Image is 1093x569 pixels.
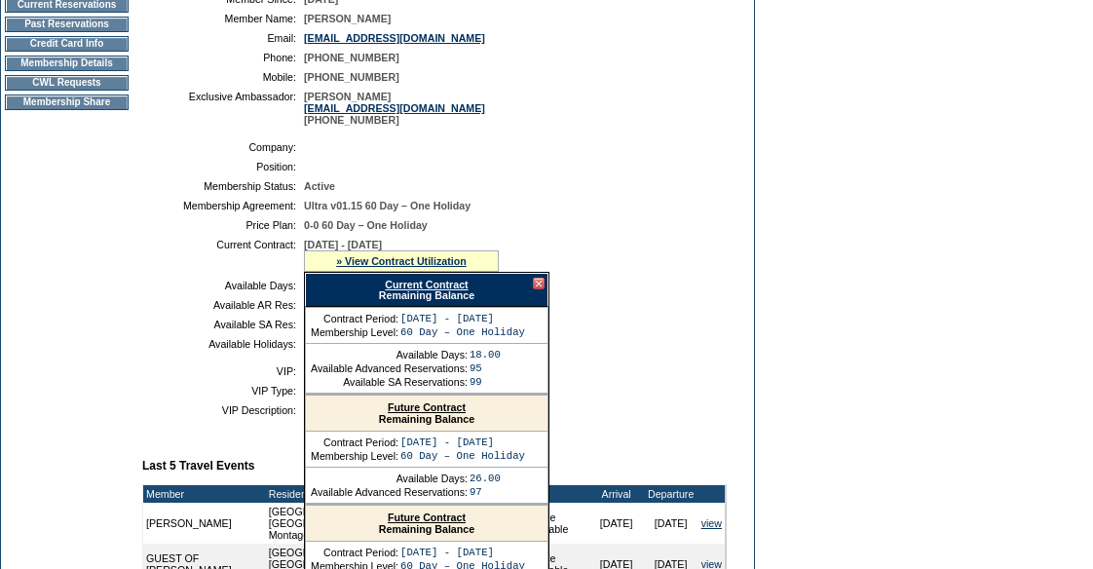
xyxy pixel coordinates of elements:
[5,56,129,71] td: Membership Details
[304,91,485,126] span: [PERSON_NAME] [PHONE_NUMBER]
[150,71,296,83] td: Mobile:
[5,95,129,110] td: Membership Share
[150,404,296,416] td: VIP Description:
[385,279,468,290] a: Current Contract
[5,36,129,52] td: Credit Card Info
[306,506,547,542] div: Remaining Balance
[150,365,296,377] td: VIP:
[5,75,129,91] td: CWL Requests
[150,91,296,126] td: Exclusive Ambassador:
[304,200,471,211] span: Ultra v01.15 60 Day – One Holiday
[311,362,468,374] td: Available Advanced Reservations:
[150,338,296,350] td: Available Holidays:
[701,517,722,529] a: view
[336,255,467,267] a: » View Contract Utilization
[470,486,501,498] td: 97
[311,436,398,448] td: Contract Period:
[523,503,588,544] td: Space Available
[150,219,296,231] td: Price Plan:
[470,473,501,484] td: 26.00
[311,547,398,558] td: Contract Period:
[150,52,296,63] td: Phone:
[400,436,525,448] td: [DATE] - [DATE]
[304,32,485,44] a: [EMAIL_ADDRESS][DOMAIN_NAME]
[470,376,501,388] td: 99
[150,161,296,172] td: Position:
[306,396,547,432] div: Remaining Balance
[311,450,398,462] td: Membership Level:
[150,319,296,330] td: Available SA Res:
[400,547,525,558] td: [DATE] - [DATE]
[304,219,428,231] span: 0-0 60 Day – One Holiday
[5,17,129,32] td: Past Reservations
[304,239,382,250] span: [DATE] - [DATE]
[311,313,398,324] td: Contract Period:
[388,401,466,413] a: Future Contract
[304,102,485,114] a: [EMAIL_ADDRESS][DOMAIN_NAME]
[150,13,296,24] td: Member Name:
[304,13,391,24] span: [PERSON_NAME]
[311,349,468,360] td: Available Days:
[400,326,525,338] td: 60 Day – One Holiday
[589,503,644,544] td: [DATE]
[150,32,296,44] td: Email:
[400,450,525,462] td: 60 Day – One Holiday
[150,180,296,192] td: Membership Status:
[311,326,398,338] td: Membership Level:
[150,141,296,153] td: Company:
[470,349,501,360] td: 18.00
[266,485,524,503] td: Residence
[589,485,644,503] td: Arrival
[266,503,524,544] td: [GEOGRAPHIC_DATA], [US_STATE] - [GEOGRAPHIC_DATA] Montage Resort 312
[150,239,296,272] td: Current Contract:
[150,299,296,311] td: Available AR Res:
[143,485,266,503] td: Member
[470,362,501,374] td: 95
[304,71,399,83] span: [PHONE_NUMBER]
[305,273,548,307] div: Remaining Balance
[150,200,296,211] td: Membership Agreement:
[311,376,468,388] td: Available SA Reservations:
[304,52,399,63] span: [PHONE_NUMBER]
[304,180,335,192] span: Active
[644,503,698,544] td: [DATE]
[644,485,698,503] td: Departure
[150,385,296,397] td: VIP Type:
[142,459,254,473] b: Last 5 Travel Events
[311,473,468,484] td: Available Days:
[143,503,266,544] td: [PERSON_NAME]
[523,485,588,503] td: Type
[311,486,468,498] td: Available Advanced Reservations:
[400,313,525,324] td: [DATE] - [DATE]
[150,280,296,291] td: Available Days:
[388,512,466,523] a: Future Contract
